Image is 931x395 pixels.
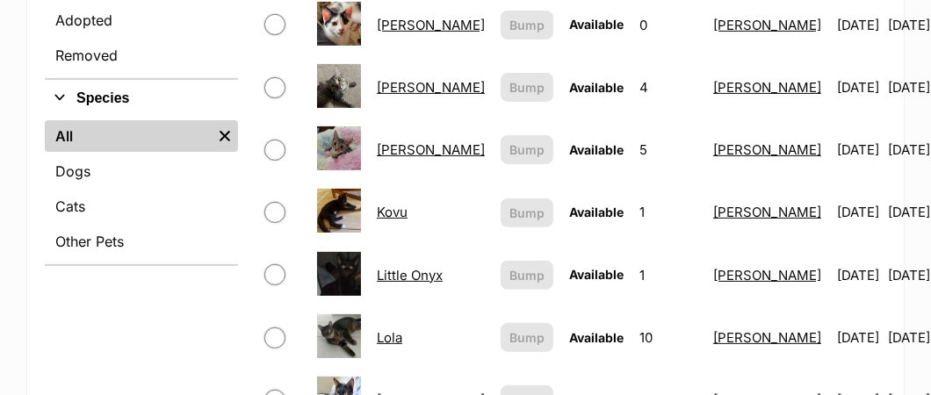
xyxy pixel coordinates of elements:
a: [PERSON_NAME] [713,267,821,284]
button: Species [45,87,238,110]
a: All [45,120,212,152]
a: Other Pets [45,226,238,257]
span: Bump [509,140,545,159]
span: Bump [509,78,545,97]
div: Species [45,117,238,264]
button: Bump [501,11,553,39]
td: 5 [632,119,704,180]
a: Kovu [377,204,408,220]
span: Bump [509,16,545,34]
td: 1 [632,245,704,305]
td: [DATE] [830,307,886,368]
td: 10 [632,307,704,368]
a: [PERSON_NAME] [377,79,485,96]
a: Cats [45,190,238,222]
td: [DATE] [830,119,886,180]
a: [PERSON_NAME] [377,17,485,33]
a: Little Onyx [377,267,443,284]
a: [PERSON_NAME] [713,17,821,33]
span: Available [569,17,624,32]
a: Lola [377,329,402,346]
td: [DATE] [830,182,886,242]
span: Available [569,142,624,157]
span: Available [569,267,624,282]
td: [DATE] [830,57,886,118]
a: [PERSON_NAME] [377,141,485,158]
button: Bump [501,135,553,164]
td: 1 [632,182,704,242]
a: [PERSON_NAME] [713,141,821,158]
a: [PERSON_NAME] [713,204,821,220]
td: [DATE] [830,245,886,305]
a: Dogs [45,155,238,187]
td: 4 [632,57,704,118]
button: Bump [501,198,553,227]
button: Bump [501,261,553,290]
a: Removed [45,39,238,71]
a: [PERSON_NAME] [713,329,821,346]
a: [PERSON_NAME] [713,79,821,96]
span: Bump [509,204,545,222]
span: Available [569,330,624,345]
span: Available [569,80,624,95]
button: Bump [501,323,553,352]
a: Adopted [45,4,238,36]
span: Available [569,205,624,219]
a: Remove filter [212,120,238,152]
span: Bump [509,266,545,284]
span: Bump [509,328,545,347]
button: Bump [501,73,553,102]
